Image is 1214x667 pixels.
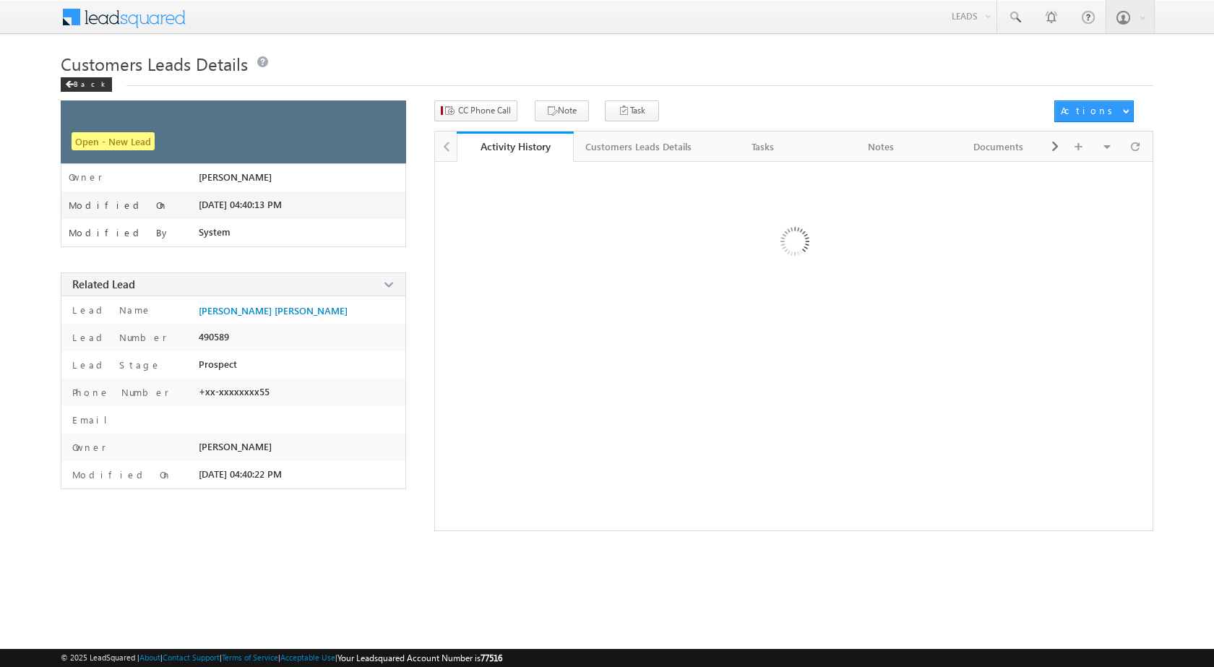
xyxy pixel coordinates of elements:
[940,132,1058,162] a: Documents
[72,277,135,291] span: Related Lead
[719,169,869,319] img: Loading ...
[69,441,106,454] label: Owner
[222,653,278,662] a: Terms of Service
[72,132,155,150] span: Open - New Lead
[69,304,152,317] label: Lead Name
[535,100,589,121] button: Note
[199,171,272,183] span: [PERSON_NAME]
[705,132,822,162] a: Tasks
[337,653,502,663] span: Your Leadsquared Account Number is
[69,331,167,344] label: Lead Number
[199,468,282,480] span: [DATE] 04:40:22 PM
[199,331,229,343] span: 490589
[605,100,659,121] button: Task
[1061,104,1118,117] div: Actions
[457,132,574,162] a: Activity History
[481,653,502,663] span: 77516
[458,104,511,117] span: CC Phone Call
[434,100,517,121] button: CC Phone Call
[69,227,171,238] label: Modified By
[199,386,270,397] span: +xx-xxxxxxxx55
[199,441,272,452] span: [PERSON_NAME]
[834,138,927,155] div: Notes
[61,77,112,92] div: Back
[280,653,335,662] a: Acceptable Use
[69,171,103,183] label: Owner
[139,653,160,662] a: About
[199,358,237,370] span: Prospect
[163,653,220,662] a: Contact Support
[199,226,231,238] span: System
[822,132,940,162] a: Notes
[468,139,564,153] div: Activity History
[1054,100,1134,122] button: Actions
[69,413,119,426] label: Email
[199,199,282,210] span: [DATE] 04:40:13 PM
[199,305,348,317] a: [PERSON_NAME] [PERSON_NAME]
[69,468,172,481] label: Modified On
[716,138,809,155] div: Tasks
[69,358,161,371] label: Lead Stage
[61,651,502,665] span: © 2025 LeadSquared | | | | |
[69,199,168,211] label: Modified On
[585,138,692,155] div: Customers Leads Details
[952,138,1045,155] div: Documents
[61,52,248,75] span: Customers Leads Details
[69,386,169,399] label: Phone Number
[574,132,705,162] a: Customers Leads Details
